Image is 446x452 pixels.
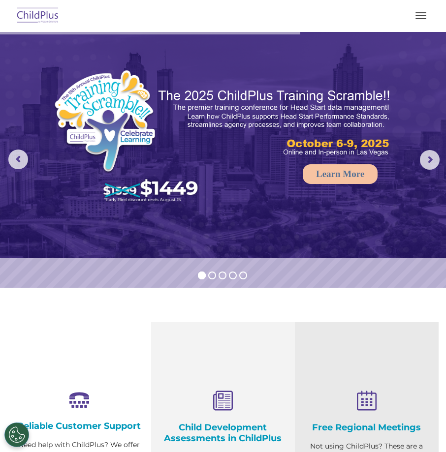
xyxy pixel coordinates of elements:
[302,422,431,433] h4: Free Regional Meetings
[15,421,144,431] h4: Reliable Customer Support
[4,422,29,447] button: Cookies Settings
[159,422,287,444] h4: Child Development Assessments in ChildPlus
[303,164,378,184] a: Learn More
[15,4,61,28] img: ChildPlus by Procare Solutions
